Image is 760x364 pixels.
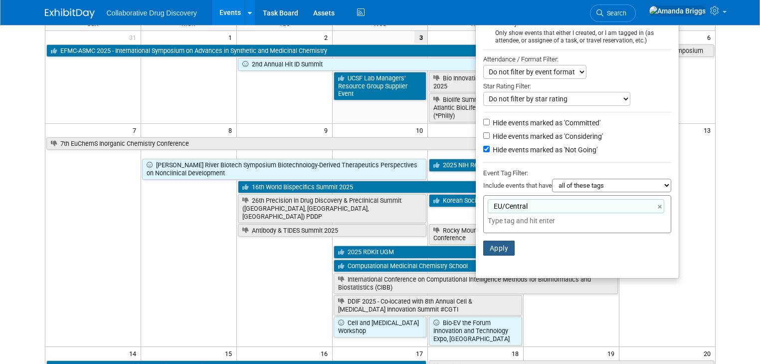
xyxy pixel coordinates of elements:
[483,53,671,65] div: Attendance / Format Filter:
[334,72,427,100] a: UCSF Lab Managers’ Resource Group Supplier Event
[334,317,427,337] a: Cell and [MEDICAL_DATA] Workshop
[429,93,522,122] a: Biolife Summit Mid-Atlantic BioLife Summit (*Philly)
[238,224,427,237] a: Antibody & TIDES Summit 2025
[703,347,715,360] span: 20
[603,9,626,17] span: Search
[415,347,427,360] span: 17
[649,5,706,16] img: Amanda Briggs
[414,31,427,43] span: 3
[658,201,664,213] a: ×
[46,44,523,57] a: EFMC-ASMC 2025 - International Symposium on Advances in Synthetic and Medicinal Chemistry
[87,19,99,27] span: Sun
[429,317,522,345] a: Bio-EV the Forum Innovation and Technology Expo, [GEOGRAPHIC_DATA]
[238,58,523,71] a: 2nd Annual Hit ID Summit
[491,131,603,141] label: Hide events marked as 'Considering'
[320,347,332,360] span: 16
[511,347,523,360] span: 18
[415,124,427,136] span: 10
[483,29,671,44] div: Only show events that either I created, or I am tagged in (as attendee, or assignee of a task, or...
[429,72,522,92] a: Bio Innovation Conference 2025
[483,167,671,179] div: Event Tag Filter:
[279,19,290,27] span: Tue
[429,194,618,207] a: Korean Society of Medicinal Chemistry Conference 2025
[483,179,671,195] div: Include events that have
[45,8,95,18] img: ExhibitDay
[238,194,427,223] a: 26th Precision in Drug Discovery & Preclinical Summit ([GEOGRAPHIC_DATA], [GEOGRAPHIC_DATA], [GEO...
[323,31,332,43] span: 2
[429,159,618,172] a: 2025 NIH Research Festival Vendor Exhibit
[483,79,671,92] div: Star Rating Filter:
[224,347,236,360] span: 15
[142,159,427,179] a: [PERSON_NAME] River Biotech Symposium Biotechnology-Derived Therapeutics Perspectives on Nonclini...
[606,347,619,360] span: 19
[182,19,195,27] span: Mon
[334,295,523,316] a: DDIF 2025 - Co-located with 8th Annual Cell & [MEDICAL_DATA] Innovation Summit #CGTI
[128,347,141,360] span: 14
[491,145,597,155] label: Hide events marked as 'Not Going'
[107,9,197,17] span: Collaborative Drug Discovery
[483,241,515,256] button: Apply
[238,181,523,194] a: 16th World Bispecifics Summit 2025
[334,246,618,259] a: 2025 RDKit UGM
[373,19,386,27] span: Wed
[703,124,715,136] span: 13
[491,118,600,128] label: Hide events marked as 'Committed'
[227,124,236,136] span: 8
[132,124,141,136] span: 7
[46,137,523,150] a: 7th EuChemS Inorganic Chemistry Conference
[590,4,636,22] a: Search
[706,31,715,43] span: 6
[429,224,618,245] a: Rocky Mountain Life Sciences - Investor and Partnering Conference
[334,260,618,273] a: Computational Medicinal Chemistry School
[492,201,528,211] span: EU/Central
[227,31,236,43] span: 1
[128,31,141,43] span: 31
[488,216,627,226] input: Type tag and hit enter
[323,124,332,136] span: 9
[334,273,618,294] a: International Conference on Computational Intelligence Methods for Bioinformatics and Biostatisti...
[470,19,482,27] span: Thu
